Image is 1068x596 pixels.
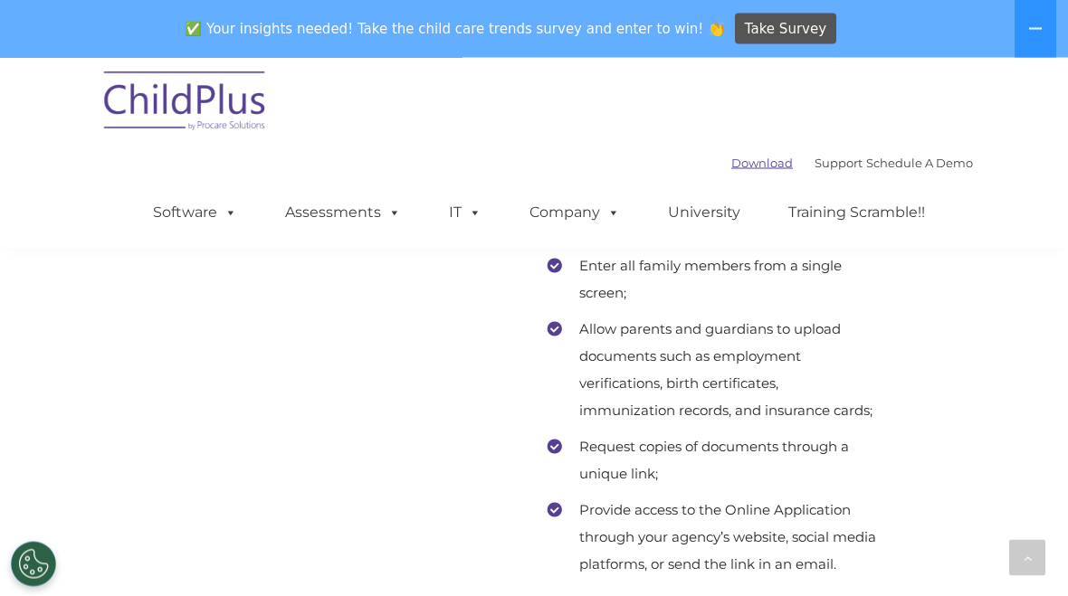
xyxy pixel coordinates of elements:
[267,194,419,231] a: Assessments
[866,156,973,170] a: Schedule A Demo
[548,253,876,307] li: Enter all family members from a single screen;
[511,194,638,231] a: Company
[731,156,973,170] font: |
[95,59,276,149] img: ChildPlus by Procare Solutions
[770,194,943,231] a: Training Scramble!!
[431,194,500,231] a: IT
[11,542,56,587] button: Cookies Settings
[731,156,793,170] a: Download
[735,14,837,45] a: Take Survey
[178,12,732,47] span: ✅ Your insights needed! Take the child care trends survey and enter to win! 👏
[548,317,876,425] li: Allow parents and guardians to upload documents such as employment verifications, birth certifica...
[548,434,876,488] li: Request copies of documents through a unique link;
[135,194,255,231] a: Software
[650,194,758,231] a: University
[815,156,863,170] a: Support
[548,497,876,579] li: Provide access to the Online Application through your agency’s website, social media platforms, o...
[745,14,826,45] span: Take Survey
